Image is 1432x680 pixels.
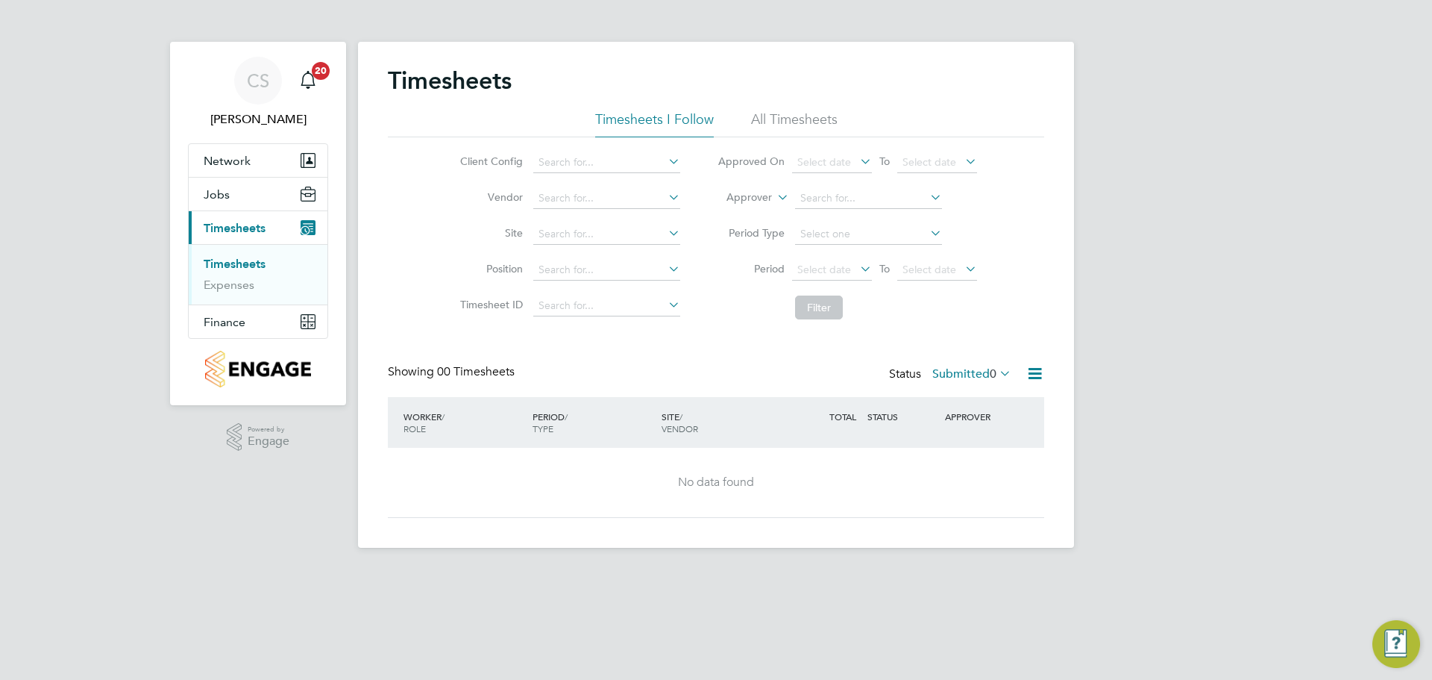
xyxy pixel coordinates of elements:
input: Search for... [533,188,680,209]
span: Select date [797,263,851,276]
div: Timesheets [189,244,327,305]
span: To [875,152,894,171]
li: Timesheets I Follow [595,110,714,137]
button: Timesheets [189,211,327,244]
label: Approver [705,190,772,205]
a: CS[PERSON_NAME] [188,57,328,128]
span: / [679,411,682,422]
span: 00 Timesheets [437,364,515,379]
nav: Main navigation [170,42,346,405]
span: TOTAL [829,411,856,422]
a: Expenses [204,278,254,292]
span: Charlie Slidel [188,110,328,128]
span: Powered by [248,423,289,436]
label: Site [456,226,523,240]
span: VENDOR [662,422,698,434]
span: Select date [902,155,956,169]
label: Submitted [932,366,1011,381]
a: Powered byEngage [227,423,290,452]
span: 0 [990,366,996,381]
span: ROLE [403,422,426,434]
span: Engage [248,435,289,448]
input: Search for... [795,188,942,209]
span: Select date [797,155,851,169]
button: Jobs [189,178,327,210]
span: To [875,259,894,278]
input: Search for... [533,296,680,316]
label: Period Type [717,226,785,240]
button: Filter [795,296,843,319]
div: PERIOD [529,403,658,442]
input: Select one [795,224,942,245]
label: Period [717,262,785,275]
button: Finance [189,305,327,338]
img: countryside-properties-logo-retina.png [205,351,310,387]
div: Showing [388,364,518,380]
span: CS [247,71,269,90]
a: Go to home page [188,351,328,387]
div: Status [889,364,1014,385]
a: Timesheets [204,257,266,271]
span: Timesheets [204,221,266,235]
label: Vendor [456,190,523,204]
span: Select date [902,263,956,276]
div: No data found [403,475,1029,490]
label: Client Config [456,155,523,168]
button: Network [189,144,327,177]
label: Position [456,262,523,275]
button: Engage Resource Center [1372,620,1420,668]
label: Approved On [717,155,785,168]
li: All Timesheets [751,110,838,137]
h2: Timesheets [388,66,512,96]
span: TYPE [533,422,553,434]
span: Network [204,154,251,168]
label: Timesheet ID [456,298,523,311]
span: 20 [312,62,330,80]
span: Finance [204,315,245,329]
div: SITE [658,403,787,442]
div: APPROVER [941,403,1019,430]
span: Jobs [204,187,230,202]
a: 20 [293,57,323,105]
div: STATUS [864,403,941,430]
span: / [442,411,445,422]
input: Search for... [533,260,680,281]
input: Search for... [533,224,680,245]
div: WORKER [400,403,529,442]
input: Search for... [533,152,680,173]
span: / [565,411,568,422]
